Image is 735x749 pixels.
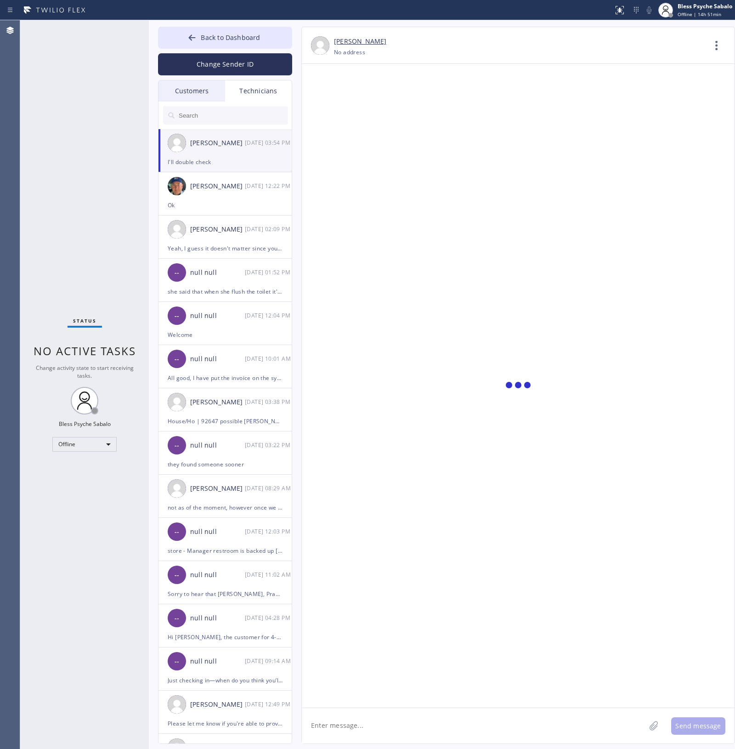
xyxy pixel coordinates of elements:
[168,329,283,340] div: Welcome
[175,267,179,278] span: --
[158,80,225,102] div: Customers
[168,502,283,513] div: not as of the moment, however once we have it, we will let you know
[175,570,179,580] span: --
[190,483,245,494] div: [PERSON_NAME]
[245,310,293,321] div: 08/19/2025 9:04 AM
[334,36,386,47] a: [PERSON_NAME]
[190,699,245,710] div: [PERSON_NAME]
[168,393,186,411] img: user.png
[168,675,283,686] div: Just checking in—when do you think you’ll be available to start the job? Let me know so we can co...
[245,137,293,148] div: 08/20/2025 9:54 AM
[190,354,245,364] div: null null
[168,479,186,498] img: user.png
[158,53,292,75] button: Change Sender ID
[190,527,245,537] div: null null
[190,656,245,667] div: null null
[190,570,245,580] div: null null
[245,397,293,407] div: 08/18/2025 9:38 AM
[36,364,134,380] span: Change activity state to start receiving tasks.
[168,373,283,383] div: All good, I have put the invoice on the system
[311,36,329,55] img: user.png
[190,181,245,192] div: [PERSON_NAME]
[678,2,732,10] div: Bless Psyche Sabalo
[201,33,260,42] span: Back to Dashboard
[59,420,111,428] div: Bless Psyche Sabalo
[175,656,179,667] span: --
[175,311,179,321] span: --
[334,47,365,57] div: No address
[168,695,186,714] img: user.png
[678,11,721,17] span: Offline | 14h 51min
[175,527,179,537] span: --
[168,545,283,556] div: store - Manager restroom is backed up [STREET_ADDRESS][PERSON_NAME]
[245,483,293,494] div: 08/14/2025 9:29 AM
[245,699,293,709] div: 08/04/2025 9:49 AM
[168,286,283,297] div: she said that when she flush the toilet it's not flusing properly
[168,416,283,426] div: House/Ho | 92647 possible [PERSON_NAME]
[190,138,245,148] div: [PERSON_NAME]
[168,157,283,167] div: I'll double check
[225,80,292,102] div: Technicians
[190,440,245,451] div: null null
[168,243,283,254] div: Yeah, I guess it doesn't matter since you already gave the call to [PERSON_NAME]. He'll take care...
[245,656,293,666] div: 08/05/2025 9:14 AM
[190,311,245,321] div: null null
[245,353,293,364] div: 08/19/2025 9:01 AM
[168,177,186,195] img: eb1005bbae17aab9b5e109a2067821b9.jpg
[190,613,245,624] div: null null
[168,134,186,152] img: user.png
[671,717,725,735] button: Send message
[168,632,283,642] div: Hi [PERSON_NAME], the customer for 4-5pm is looking for you. If you have spare time, please updat...
[190,397,245,408] div: [PERSON_NAME]
[643,4,656,17] button: Mute
[245,613,293,623] div: 08/06/2025 9:28 AM
[168,589,283,599] div: Sorry to hear that [PERSON_NAME], Praying for a quick recovery. Please have a good rest, and stay...
[175,440,179,451] span: --
[175,613,179,624] span: --
[34,343,136,358] span: No active tasks
[245,569,293,580] div: 08/12/2025 9:02 AM
[73,318,96,324] span: Status
[190,224,245,235] div: [PERSON_NAME]
[158,27,292,49] button: Back to Dashboard
[178,106,288,125] input: Search
[245,224,293,234] div: 08/19/2025 9:09 AM
[190,267,245,278] div: null null
[168,718,283,729] div: Please let me know if you're able to proveed
[245,526,293,537] div: 08/13/2025 9:03 AM
[245,267,293,278] div: 08/19/2025 9:52 AM
[168,220,186,238] img: user.png
[168,459,283,470] div: they found someone sooner
[52,437,117,452] div: Offline
[168,200,283,210] div: Ok
[245,181,293,191] div: 08/20/2025 9:22 AM
[245,440,293,450] div: 08/14/2025 9:22 AM
[175,354,179,364] span: --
